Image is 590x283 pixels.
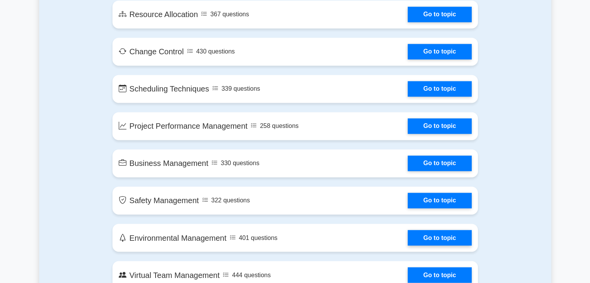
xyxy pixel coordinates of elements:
[408,193,471,208] a: Go to topic
[408,230,471,245] a: Go to topic
[408,155,471,171] a: Go to topic
[408,267,471,283] a: Go to topic
[408,81,471,97] a: Go to topic
[408,7,471,22] a: Go to topic
[408,118,471,134] a: Go to topic
[408,44,471,59] a: Go to topic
